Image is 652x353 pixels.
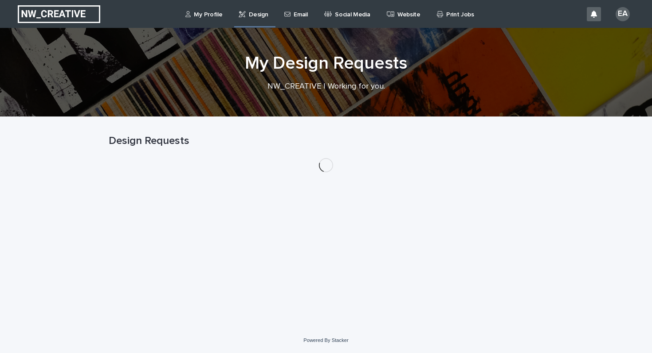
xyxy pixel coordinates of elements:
[109,135,543,147] h1: Design Requests
[303,337,348,343] a: Powered By Stacker
[18,5,100,23] img: EUIbKjtiSNGbmbK7PdmN
[109,53,543,74] h1: My Design Requests
[616,7,630,21] div: EA
[149,82,503,92] p: NW_CREATIVE | Working for you.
